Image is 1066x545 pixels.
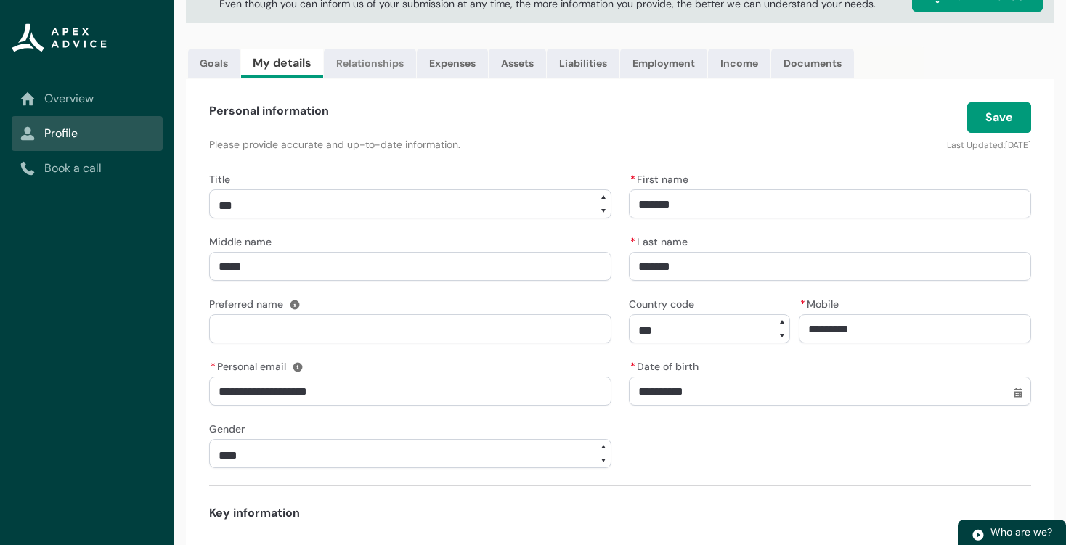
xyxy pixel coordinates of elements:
a: Assets [489,49,546,78]
a: Income [708,49,770,78]
img: play.svg [972,528,985,541]
label: Middle name [209,231,277,249]
img: Apex Advice Group [12,23,107,52]
label: Date of birth [629,356,704,374]
p: Please provide accurate and up-to-date information. [209,137,752,152]
a: Liabilities [547,49,619,78]
a: Documents [771,49,854,78]
a: Overview [20,90,154,107]
h4: Key information [209,504,1031,522]
abbr: required [630,235,635,248]
span: Country code [629,298,694,311]
abbr: required [800,298,805,311]
abbr: required [211,360,216,373]
lightning-formatted-text: Last Updated: [947,139,1005,151]
h4: Personal information [209,102,329,120]
a: My details [241,49,323,78]
label: Preferred name [209,294,289,311]
a: Expenses [417,49,488,78]
a: Profile [20,125,154,142]
span: Who are we? [990,525,1052,538]
a: Book a call [20,160,154,177]
span: Gender [209,422,245,435]
a: Goals [188,49,240,78]
nav: Sub page [12,81,163,186]
a: Relationships [324,49,416,78]
abbr: required [630,360,635,373]
label: First name [629,169,694,187]
span: Title [209,173,230,186]
a: Employment [620,49,707,78]
label: Mobile [799,294,845,311]
abbr: required [630,173,635,186]
label: Last name [629,231,693,249]
lightning-formatted-date-time: [DATE] [1005,139,1031,151]
label: Personal email [209,356,292,374]
button: Save [967,102,1031,133]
